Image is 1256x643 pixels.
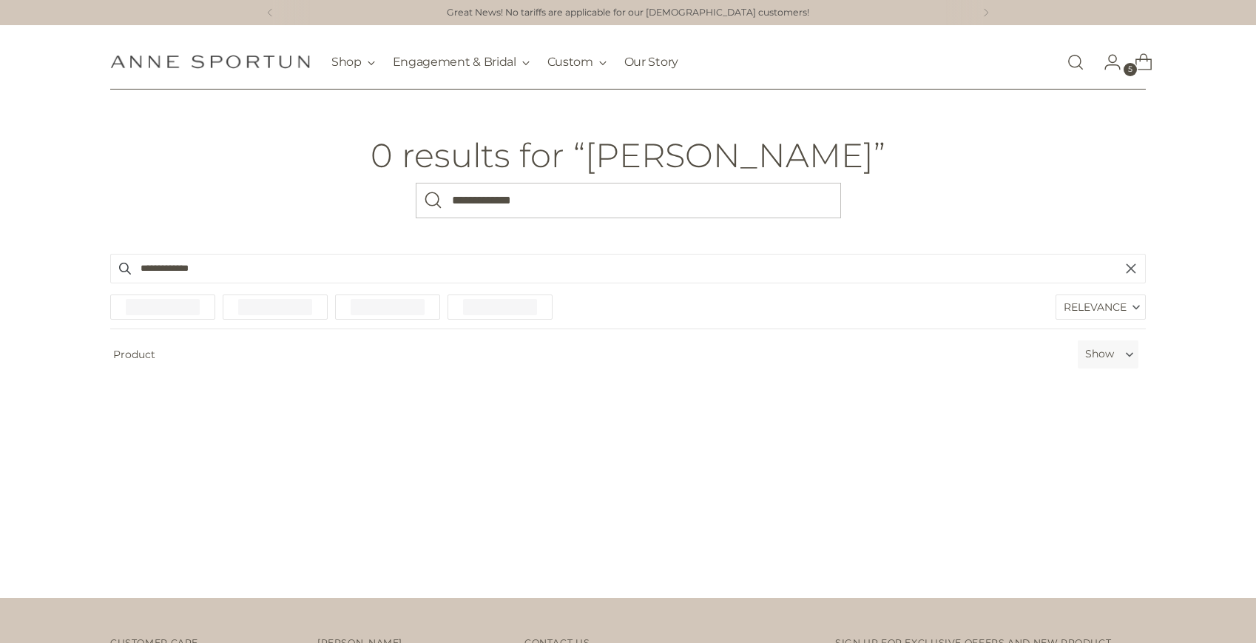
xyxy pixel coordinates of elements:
[1064,295,1127,319] span: Relevance
[447,6,809,20] a: Great News! No tariffs are applicable for our [DEMOGRAPHIC_DATA] customers!
[104,340,1072,368] span: Product
[624,46,678,78] a: Our Story
[371,137,885,174] h1: 0 results for “[PERSON_NAME]”
[1124,63,1137,76] span: 5
[1061,47,1090,77] a: Open search modal
[416,183,451,218] button: Search
[393,46,530,78] button: Engagement & Bridal
[110,55,310,69] a: Anne Sportun Fine Jewellery
[1123,47,1152,77] a: Open cart modal
[547,46,607,78] button: Custom
[1092,47,1121,77] a: Go to the account page
[1085,346,1114,362] label: Show
[1056,295,1145,319] label: Relevance
[331,46,375,78] button: Shop
[110,254,1146,283] input: Search products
